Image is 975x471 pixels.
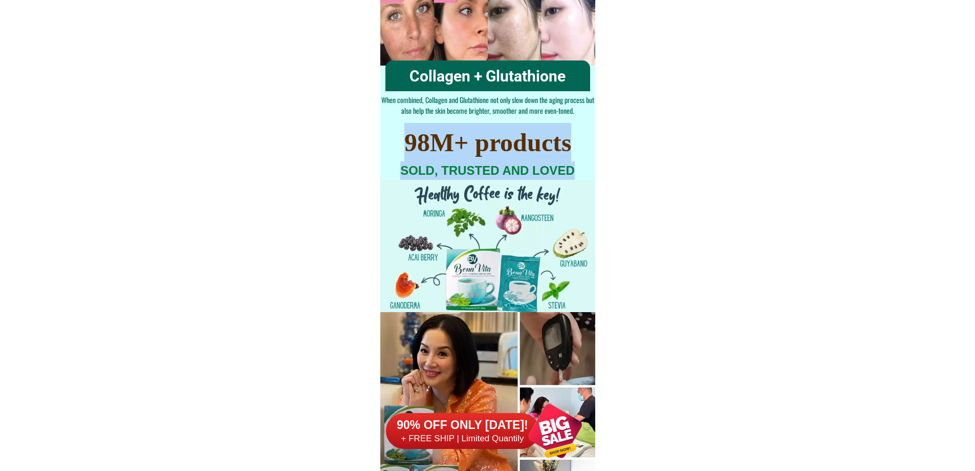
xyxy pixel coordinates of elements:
[385,65,590,88] h2: Collagen + Glutathione
[380,94,595,116] h2: When combined, Collagen and Glutathione not only slow down the aging process but also help the sk...
[386,418,539,433] h6: 90% OFF ONLY [DATE]!
[386,433,539,444] h6: + FREE SHIP | Limited Quantily
[391,161,585,180] h2: SOLD, TRUSTED AND LOVED
[391,123,585,161] h2: 98M+ products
